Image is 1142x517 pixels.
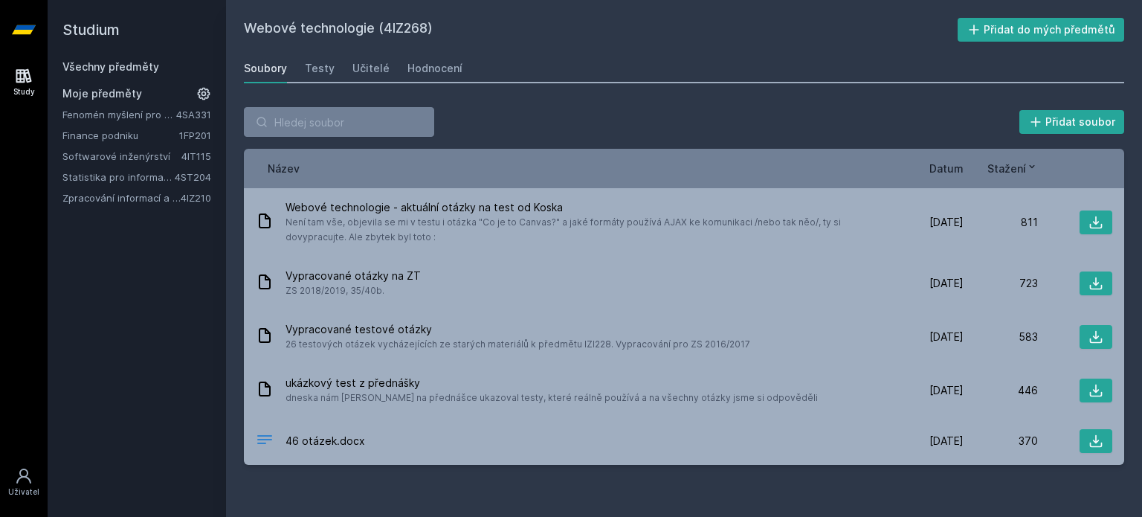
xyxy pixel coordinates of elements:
[929,161,964,176] button: Datum
[285,215,883,245] span: Není tam vše, objevila se mi v testu i otázka "Co je to Canvas?" a jaké formáty používá AJAX ke k...
[964,383,1038,398] div: 446
[244,18,958,42] h2: Webové technologie (4IZ268)
[929,330,964,344] span: [DATE]
[285,337,750,352] span: 26 testových otázek vycházejících ze starých materiálů k předmětu IZI228. Vypracování pro ZS 2016...
[929,434,964,449] span: [DATE]
[268,161,300,176] button: Název
[964,276,1038,291] div: 723
[352,61,390,76] div: Učitelé
[3,460,45,505] a: Uživatel
[62,149,181,164] a: Softwarové inženýrství
[244,61,287,76] div: Soubory
[964,434,1038,449] div: 370
[62,128,179,143] a: Finance podniku
[352,54,390,83] a: Učitelé
[179,129,211,141] a: 1FP201
[285,391,818,405] span: dneska nám [PERSON_NAME] na přednášce ukazoval testy, které reálně používá a na všechny otázky js...
[244,54,287,83] a: Soubory
[285,200,883,215] span: Webové technologie - aktuální otázky na test od Koska
[987,161,1026,176] span: Stažení
[305,54,335,83] a: Testy
[964,215,1038,230] div: 811
[1019,110,1125,134] button: Přidat soubor
[305,61,335,76] div: Testy
[285,269,421,283] span: Vypracované otázky na ZT
[244,107,434,137] input: Hledej soubor
[285,322,750,337] span: Vypracované testové otázky
[62,190,181,205] a: Zpracování informací a znalostí
[929,276,964,291] span: [DATE]
[285,434,365,449] span: 46 otázek.docx
[62,60,159,73] a: Všechny předměty
[175,171,211,183] a: 4ST204
[8,487,39,498] div: Uživatel
[256,431,274,452] div: DOCX
[407,54,462,83] a: Hodnocení
[3,60,45,105] a: Study
[181,150,211,162] a: 4IT115
[958,18,1125,42] button: Přidat do mých předmětů
[987,161,1038,176] button: Stažení
[285,283,421,298] span: ZS 2018/2019, 35/40b.
[62,170,175,184] a: Statistika pro informatiky
[181,192,211,204] a: 4IZ210
[929,383,964,398] span: [DATE]
[62,86,142,101] span: Moje předměty
[964,330,1038,344] div: 583
[62,107,176,122] a: Fenomén myšlení pro manažery
[929,215,964,230] span: [DATE]
[285,376,818,391] span: ukázkový test z přednášky
[176,109,211,121] a: 4SA331
[407,61,462,76] div: Hodnocení
[13,86,35,97] div: Study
